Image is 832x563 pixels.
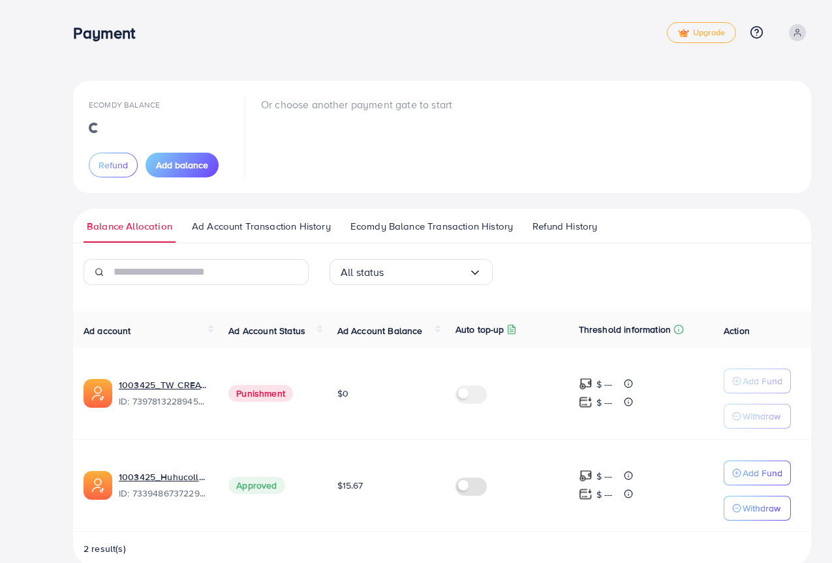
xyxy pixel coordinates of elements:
[84,379,112,408] img: ic-ads-acc.e4c84228.svg
[119,395,208,408] span: ID: 7397813228945866768
[119,470,208,500] div: <span class='underline'>1003425_Huhucollec_1708857467687</span></br>7339486737229692930
[455,322,504,337] p: Auto top-up
[724,404,791,429] button: Withdraw
[743,373,782,389] p: Add Fund
[119,487,208,500] span: ID: 7339486737229692930
[596,468,613,484] p: $ ---
[384,262,469,282] input: Search for option
[532,219,597,234] span: Refund History
[337,479,363,492] span: $15.67
[678,29,689,38] img: tick
[99,159,128,172] span: Refund
[579,322,671,337] p: Threshold information
[73,23,146,42] h3: Payment
[724,369,791,393] button: Add Fund
[596,376,613,392] p: $ ---
[724,461,791,485] button: Add Fund
[119,378,208,408] div: <span class='underline'>1003425_TW CREATIONS_1722437620661</span></br>7397813228945866768
[596,487,613,502] p: $ ---
[678,28,725,38] span: Upgrade
[119,378,208,391] a: 1003425_TW CREATIONS_1722437620661
[579,487,593,501] img: top-up amount
[119,470,208,483] a: 1003425_Huhucollec_1708857467687
[337,324,423,337] span: Ad Account Balance
[146,153,219,177] button: Add balance
[156,159,208,172] span: Add balance
[341,262,384,282] span: All status
[579,395,593,409] img: top-up amount
[84,324,131,337] span: Ad account
[228,477,285,494] span: Approved
[192,219,331,234] span: Ad Account Transaction History
[337,387,348,400] span: $0
[89,99,160,110] span: Ecomdy Balance
[724,496,791,521] button: Withdraw
[579,377,593,391] img: top-up amount
[89,153,138,177] button: Refund
[724,324,750,337] span: Action
[743,465,782,481] p: Add Fund
[330,259,493,285] div: Search for option
[579,469,593,483] img: top-up amount
[667,22,736,43] a: tickUpgrade
[87,219,172,234] span: Balance Allocation
[261,97,452,112] p: Or choose another payment gate to start
[228,385,293,402] span: Punishment
[84,542,126,555] span: 2 result(s)
[228,324,305,337] span: Ad Account Status
[84,471,112,500] img: ic-ads-acc.e4c84228.svg
[743,500,780,516] p: Withdraw
[596,395,613,410] p: $ ---
[743,408,780,424] p: Withdraw
[350,219,513,234] span: Ecomdy Balance Transaction History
